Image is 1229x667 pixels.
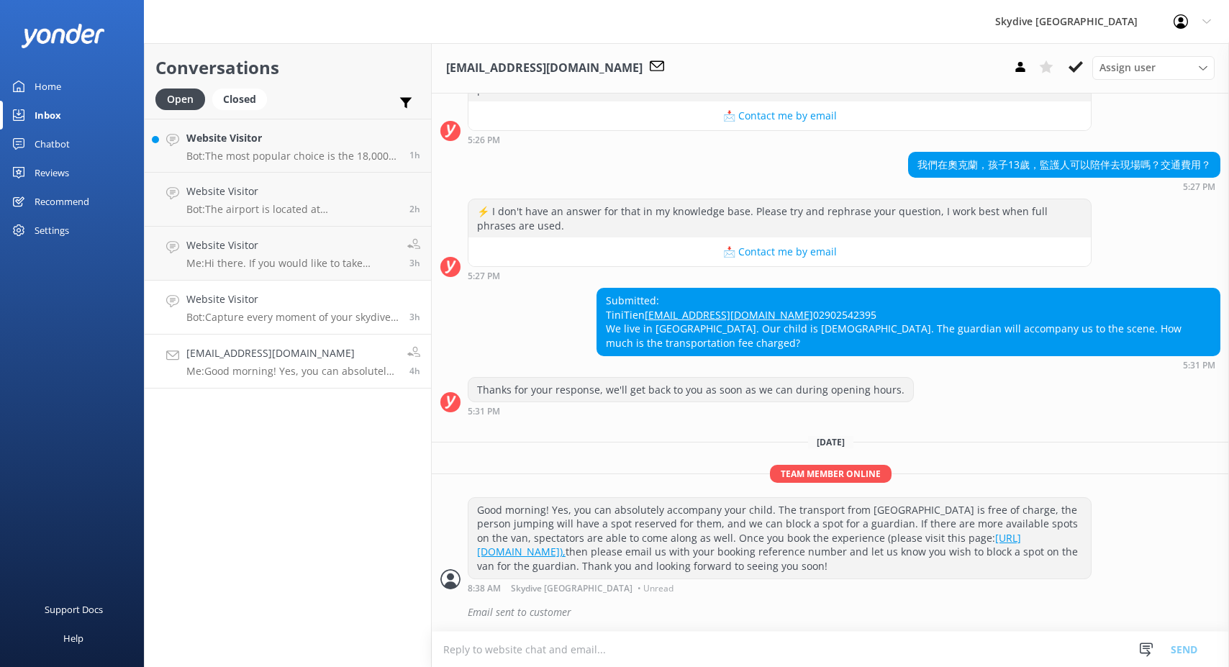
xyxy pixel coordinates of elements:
[35,130,70,158] div: Chatbot
[468,407,500,416] strong: 5:31 PM
[145,281,431,335] a: Website VisitorBot:Capture every moment of your skydive with personalized one-on-one videos and p...
[35,158,69,187] div: Reviews
[155,54,420,81] h2: Conversations
[468,237,1091,266] button: 📩 Contact me by email
[1099,60,1156,76] span: Assign user
[212,89,267,110] div: Closed
[155,89,205,110] div: Open
[35,216,69,245] div: Settings
[440,600,1220,625] div: 2025-08-12T20:41:22.913
[186,203,399,216] p: Bot: The airport is located at [GEOGRAPHIC_DATA] ([GEOGRAPHIC_DATA]): [STREET_ADDRESS]. It's an e...
[409,149,420,161] span: 12:23pm 13-Aug-2025 (UTC +12:00) Pacific/Auckland
[22,24,104,47] img: yonder-white-logo.png
[645,308,813,322] a: [EMAIL_ADDRESS][DOMAIN_NAME]
[908,181,1220,191] div: 05:27pm 11-Aug-2025 (UTC +12:00) Pacific/Auckland
[1183,183,1215,191] strong: 5:27 PM
[597,289,1220,355] div: Submitted: TiniTien 02902542395 We live in [GEOGRAPHIC_DATA]. Our child is [DEMOGRAPHIC_DATA]. Th...
[409,365,420,377] span: 08:38am 13-Aug-2025 (UTC +12:00) Pacific/Auckland
[212,91,274,106] a: Closed
[409,311,420,323] span: 09:43am 13-Aug-2025 (UTC +12:00) Pacific/Auckland
[186,365,396,378] p: Me: Good morning! Yes, you can absolutely accompany your child. The transport from [GEOGRAPHIC_DA...
[477,531,1021,559] a: [URL][DOMAIN_NAME]),
[155,91,212,106] a: Open
[511,584,632,593] span: Skydive [GEOGRAPHIC_DATA]
[468,583,1092,593] div: 08:38am 13-Aug-2025 (UTC +12:00) Pacific/Auckland
[638,584,674,593] span: • Unread
[468,135,1092,145] div: 05:26pm 11-Aug-2025 (UTC +12:00) Pacific/Auckland
[1092,56,1215,79] div: Assign User
[145,119,431,173] a: Website VisitorBot:The most popular choice is the 18,000ft skydive, which is the highest in the S...
[468,101,1091,130] button: 📩 Contact me by email
[145,227,431,281] a: Website VisitorMe:Hi there. If you would like to take advantage of our free transport option you ...
[468,136,500,145] strong: 5:26 PM
[186,311,399,324] p: Bot: Capture every moment of your skydive with personalized one-on-one videos and photos in high ...
[446,59,643,78] h3: [EMAIL_ADDRESS][DOMAIN_NAME]
[409,257,420,269] span: 10:32am 13-Aug-2025 (UTC +12:00) Pacific/Auckland
[186,183,399,199] h4: Website Visitor
[186,150,399,163] p: Bot: The most popular choice is the 18,000ft skydive, which is the highest in the Southern Hemisp...
[468,600,1220,625] div: Email sent to customer
[770,465,892,483] span: Team member online
[35,187,89,216] div: Recommend
[186,237,396,253] h4: Website Visitor
[909,153,1220,177] div: 我們在奧克蘭，孩子13歲，監護人可以陪伴去現場嗎？交通費用？
[35,101,61,130] div: Inbox
[468,584,501,593] strong: 8:38 AM
[468,406,914,416] div: 05:31pm 11-Aug-2025 (UTC +12:00) Pacific/Auckland
[1183,361,1215,370] strong: 5:31 PM
[808,436,853,448] span: [DATE]
[145,335,431,389] a: [EMAIL_ADDRESS][DOMAIN_NAME]Me:Good morning! Yes, you can absolutely accompany your child. The tr...
[468,378,913,402] div: Thanks for your response, we'll get back to you as soon as we can during opening hours.
[468,272,500,281] strong: 5:27 PM
[186,257,396,270] p: Me: Hi there. If you would like to take advantage of our free transport option you will need to s...
[409,203,420,215] span: 10:51am 13-Aug-2025 (UTC +12:00) Pacific/Auckland
[186,130,399,146] h4: Website Visitor
[468,498,1091,578] div: Good morning! Yes, you can absolutely accompany your child. The transport from [GEOGRAPHIC_DATA] ...
[145,173,431,227] a: Website VisitorBot:The airport is located at [GEOGRAPHIC_DATA] ([GEOGRAPHIC_DATA]): [STREET_ADDRE...
[186,345,396,361] h4: [EMAIL_ADDRESS][DOMAIN_NAME]
[468,199,1091,237] div: ⚡ I don't have an answer for that in my knowledge base. Please try and rephrase your question, I ...
[597,360,1220,370] div: 05:31pm 11-Aug-2025 (UTC +12:00) Pacific/Auckland
[63,624,83,653] div: Help
[45,595,103,624] div: Support Docs
[468,271,1092,281] div: 05:27pm 11-Aug-2025 (UTC +12:00) Pacific/Auckland
[35,72,61,101] div: Home
[186,291,399,307] h4: Website Visitor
